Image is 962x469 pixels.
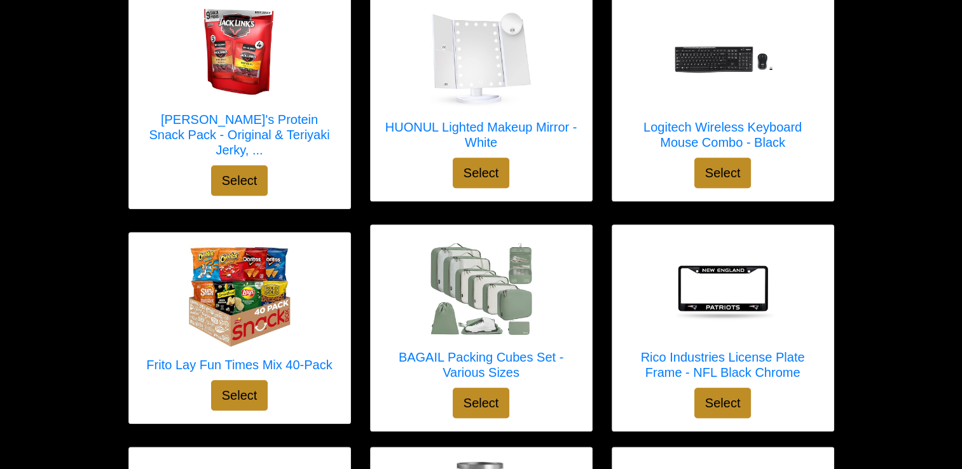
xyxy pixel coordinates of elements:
img: Frito Lay Fun Times Mix 40-Pack [189,245,291,347]
img: Logitech Wireless Keyboard Mouse Combo - Black [672,8,774,109]
img: HUONUL Lighted Makeup Mirror - White [430,8,532,109]
a: Frito Lay Fun Times Mix 40-Pack Frito Lay Fun Times Mix 40-Pack [146,245,332,380]
button: Select [694,158,752,188]
h5: Logitech Wireless Keyboard Mouse Combo - Black [625,119,821,150]
img: BAGAIL Packing Cubes Set - Various Sizes [430,243,532,335]
button: Select [453,388,510,418]
h5: [PERSON_NAME]'s Protein Snack Pack - Original & Teriyaki Jerky, ... [142,112,338,158]
button: Select [694,388,752,418]
h5: Rico Industries License Plate Frame - NFL Black Chrome [625,350,821,380]
h5: BAGAIL Packing Cubes Set - Various Sizes [383,350,579,380]
a: BAGAIL Packing Cubes Set - Various Sizes BAGAIL Packing Cubes Set - Various Sizes [383,238,579,388]
a: Rico Industries License Plate Frame - NFL Black Chrome Rico Industries License Plate Frame - NFL ... [625,238,821,388]
img: Rico Industries License Plate Frame - NFL Black Chrome [672,238,774,339]
button: Select [211,165,268,196]
a: HUONUL Lighted Makeup Mirror - White HUONUL Lighted Makeup Mirror - White [383,8,579,158]
button: Select [211,380,268,411]
h5: Frito Lay Fun Times Mix 40-Pack [146,357,332,372]
button: Select [453,158,510,188]
h5: HUONUL Lighted Makeup Mirror - White [383,119,579,150]
a: Logitech Wireless Keyboard Mouse Combo - Black Logitech Wireless Keyboard Mouse Combo - Black [625,8,821,158]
